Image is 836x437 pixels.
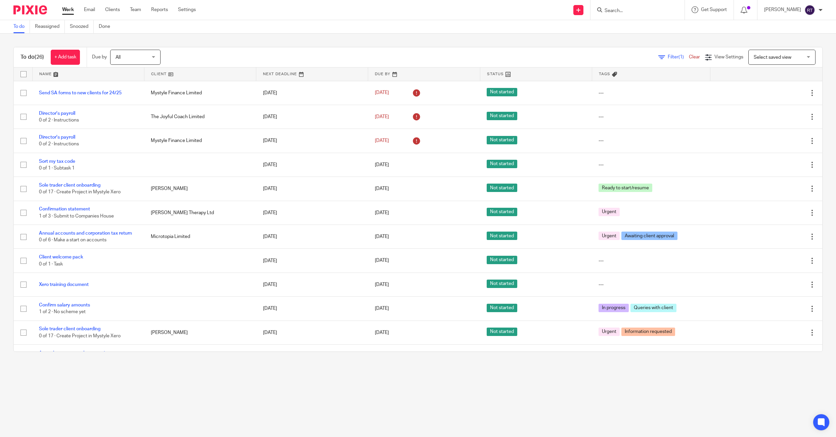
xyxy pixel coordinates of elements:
[39,166,75,171] span: 0 of 1 · Subtask 1
[256,249,368,273] td: [DATE]
[144,321,256,344] td: [PERSON_NAME]
[35,20,65,33] a: Reassigned
[701,7,727,12] span: Get Support
[375,330,389,335] span: [DATE]
[487,88,517,96] span: Not started
[599,232,620,240] span: Urgent
[256,177,368,201] td: [DATE]
[487,256,517,264] span: Not started
[39,118,79,123] span: 0 of 2 · Instructions
[39,262,63,266] span: 0 of 1 · Task
[116,55,121,60] span: All
[256,129,368,153] td: [DATE]
[678,55,684,59] span: (1)
[487,280,517,288] span: Not started
[256,201,368,225] td: [DATE]
[130,6,141,13] a: Team
[39,207,90,211] a: Confirmation statement
[39,142,79,147] span: 0 of 2 · Instructions
[375,210,389,215] span: [DATE]
[13,20,30,33] a: To do
[714,55,743,59] span: View Settings
[62,6,74,13] a: Work
[375,282,389,287] span: [DATE]
[39,310,86,314] span: 1 of 2 · No scheme yet
[487,304,517,312] span: Not started
[689,55,700,59] a: Clear
[84,6,95,13] a: Email
[144,81,256,105] td: Mystyle Finance Limited
[804,5,815,15] img: svg%3E
[630,304,676,312] span: Queries with client
[35,54,44,60] span: (26)
[178,6,196,13] a: Settings
[39,214,114,219] span: 1 of 3 · Submit to Companies House
[487,208,517,216] span: Not started
[144,345,256,369] td: [PERSON_NAME] Kids Limited
[39,183,100,188] a: Sole trader client onboarding
[256,345,368,369] td: [DATE]
[256,105,368,129] td: [DATE]
[256,297,368,321] td: [DATE]
[105,6,120,13] a: Clients
[754,55,791,60] span: Select saved view
[13,5,47,14] img: Pixie
[487,328,517,336] span: Not started
[599,113,703,120] div: ---
[256,153,368,177] td: [DATE]
[39,111,75,116] a: Director's payroll
[70,20,94,33] a: Snoozed
[487,184,517,192] span: Not started
[39,231,132,236] a: Annual accounts and corporation tax return
[51,50,80,65] a: + Add task
[256,225,368,249] td: [DATE]
[621,328,675,336] span: Information requested
[39,334,121,338] span: 0 of 17 · Create Project in Mystyle Xero
[39,135,75,140] a: Director's payroll
[39,91,122,95] a: Send SA forms to new clients for 24/25
[151,6,168,13] a: Reports
[375,114,389,119] span: [DATE]
[144,129,256,153] td: Mystyle Finance Limited
[39,327,100,331] a: Sole trader client onboarding
[487,160,517,168] span: Not started
[599,161,703,168] div: ---
[39,303,90,307] a: Confirm salary amounts
[599,257,703,264] div: ---
[599,184,652,192] span: Ready to start/resume
[144,105,256,129] td: The Joyful Coach Limited
[764,6,801,13] p: [PERSON_NAME]
[39,282,89,287] a: Xero training document
[144,201,256,225] td: [PERSON_NAME] Therapy Ltd
[375,162,389,167] span: [DATE]
[621,232,677,240] span: Awaiting client approval
[599,304,629,312] span: In progress
[668,55,689,59] span: Filter
[39,159,75,164] a: Sort my tax code
[604,8,664,14] input: Search
[144,177,256,201] td: [PERSON_NAME]
[20,54,44,61] h1: To do
[256,81,368,105] td: [DATE]
[599,328,620,336] span: Urgent
[599,90,703,96] div: ---
[144,225,256,249] td: Microtopia Limited
[99,20,115,33] a: Done
[599,72,610,76] span: Tags
[375,186,389,191] span: [DATE]
[39,238,106,242] span: 0 of 6 · Make a start on accounts
[599,281,703,288] div: ---
[375,91,389,95] span: [DATE]
[599,137,703,144] div: ---
[39,255,83,259] a: Client welcome pack
[375,234,389,239] span: [DATE]
[256,321,368,344] td: [DATE]
[39,190,121,195] span: 0 of 17 · Create Project in Mystyle Xero
[92,54,107,60] p: Due by
[487,136,517,144] span: Not started
[375,306,389,311] span: [DATE]
[487,232,517,240] span: Not started
[599,208,620,216] span: Urgent
[487,112,517,120] span: Not started
[375,138,389,143] span: [DATE]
